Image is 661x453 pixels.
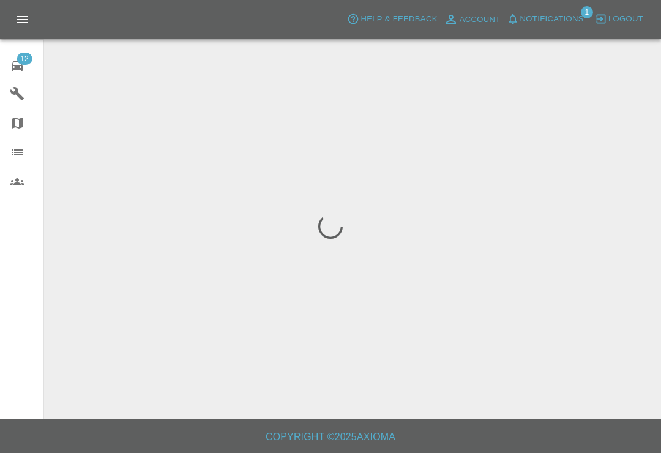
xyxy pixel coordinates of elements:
[441,10,504,29] a: Account
[17,53,32,65] span: 12
[581,6,593,18] span: 1
[592,10,646,29] button: Logout
[344,10,440,29] button: Help & Feedback
[460,13,501,27] span: Account
[360,12,437,26] span: Help & Feedback
[504,10,587,29] button: Notifications
[7,5,37,34] button: Open drawer
[520,12,584,26] span: Notifications
[608,12,643,26] span: Logout
[10,429,651,446] h6: Copyright © 2025 Axioma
